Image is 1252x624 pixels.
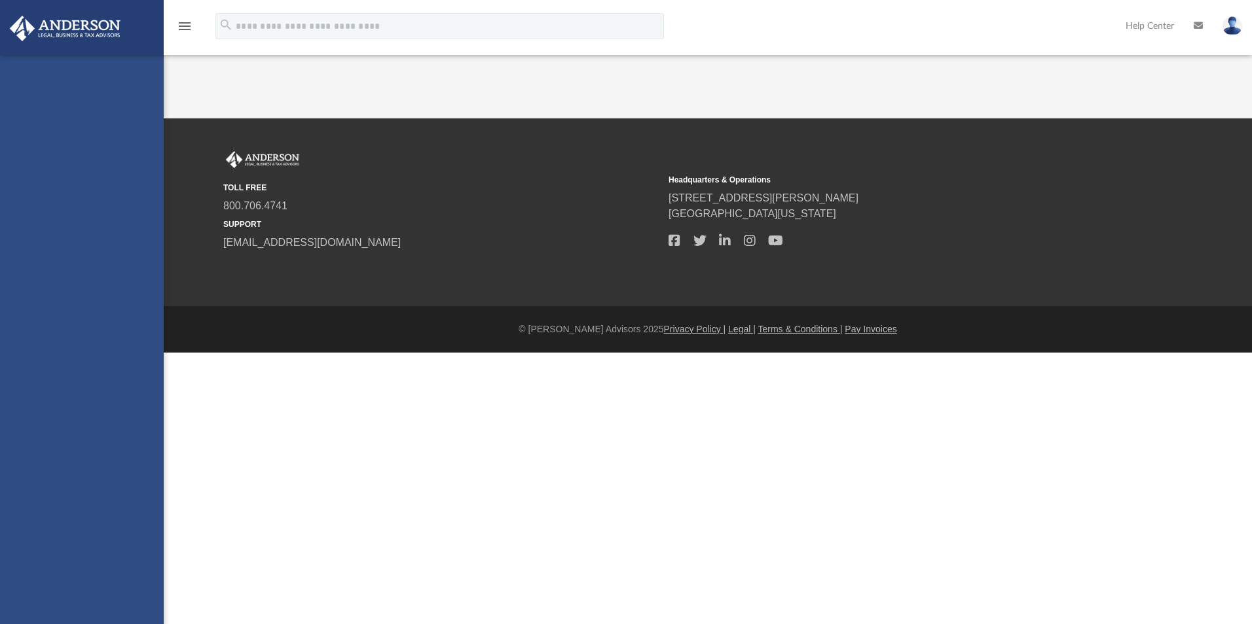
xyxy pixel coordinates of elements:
a: menu [177,25,193,34]
a: Privacy Policy | [664,324,726,334]
a: [STREET_ADDRESS][PERSON_NAME] [669,192,858,203]
small: Headquarters & Operations [669,174,1105,186]
a: Legal | [728,324,756,334]
a: 800.706.4741 [223,200,287,211]
img: Anderson Advisors Platinum Portal [6,16,124,41]
a: [GEOGRAPHIC_DATA][US_STATE] [669,208,836,219]
small: TOLL FREE [223,182,659,194]
div: © [PERSON_NAME] Advisors 2025 [164,322,1252,336]
a: Terms & Conditions | [758,324,843,334]
img: User Pic [1223,16,1242,35]
i: search [219,18,233,32]
img: Anderson Advisors Platinum Portal [223,151,302,168]
a: [EMAIL_ADDRESS][DOMAIN_NAME] [223,237,401,248]
small: SUPPORT [223,218,659,230]
a: Pay Invoices [845,324,896,334]
i: menu [177,18,193,34]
